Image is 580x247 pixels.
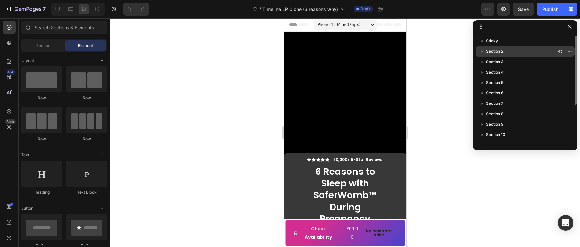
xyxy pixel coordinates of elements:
[3,3,49,16] button: 7
[284,18,406,247] iframe: To enrich screen reader interactions, please activate Accessibility in Grammarly extension settings
[262,6,338,13] span: Timeline LP Clone (6 reasons why)
[21,95,62,101] div: Row
[260,6,261,13] span: /
[6,69,16,75] div: 450
[36,43,50,48] span: Section
[486,48,503,55] span: Section 2
[43,5,46,13] p: 7
[5,119,16,124] div: Beta
[537,3,564,16] button: Publish
[486,90,504,96] span: Section 6
[66,95,107,101] div: Row
[486,121,504,128] span: Section 9
[486,142,504,148] span: Section 11
[21,58,34,63] span: Layout
[486,38,498,44] span: Sticky
[97,150,107,160] span: Toggle open
[97,55,107,66] span: Toggle open
[486,59,504,65] span: Section 3
[542,6,558,13] div: Publish
[66,136,107,142] div: Row
[558,215,573,231] div: Open Intercom Messenger
[78,43,93,48] span: Element
[360,6,370,12] span: Draft
[21,189,62,195] div: Heading
[66,189,107,195] div: Text Block
[486,111,504,117] span: Section 8
[97,203,107,213] span: Toggle open
[21,136,62,142] div: Row
[486,69,504,75] span: Section 4
[513,3,534,16] button: Save
[486,79,503,86] span: Section 5
[486,100,503,107] span: Section 7
[518,7,529,12] span: Save
[123,3,149,16] div: Undo/Redo
[21,205,33,211] span: Button
[486,131,505,138] span: Section 10
[21,21,107,34] input: Search Sections & Elements
[21,152,29,158] span: Text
